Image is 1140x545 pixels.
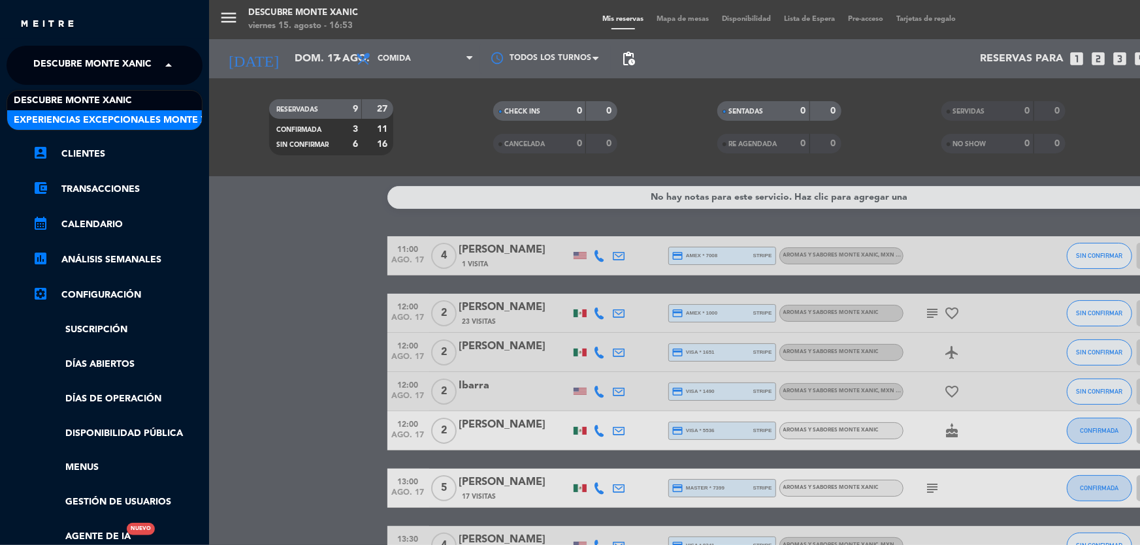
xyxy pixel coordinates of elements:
a: Días abiertos [33,357,203,372]
i: settings_applications [33,286,48,302]
i: account_balance_wallet [33,180,48,196]
i: calendar_month [33,215,48,231]
span: pending_actions [621,51,636,67]
a: Agente de IANuevo [33,529,131,544]
a: Disponibilidad pública [33,426,203,441]
a: calendar_monthCalendario [33,217,203,232]
a: Configuración [33,287,203,303]
a: Menus [33,460,203,475]
span: Descubre Monte Xanic [33,52,152,79]
a: assessmentANÁLISIS SEMANALES [33,252,203,268]
a: account_balance_walletTransacciones [33,181,203,197]
a: Gestión de usuarios [33,495,203,510]
a: Días de Operación [33,392,203,407]
a: Suscripción [33,322,203,337]
span: Descubre Monte Xanic [14,93,132,108]
i: account_box [33,145,48,161]
div: Nuevo [127,523,155,535]
a: account_boxClientes [33,146,203,162]
i: assessment [33,251,48,266]
span: Experiencias Excepcionales Monte Xanic [14,113,230,128]
img: MEITRE [20,20,75,29]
